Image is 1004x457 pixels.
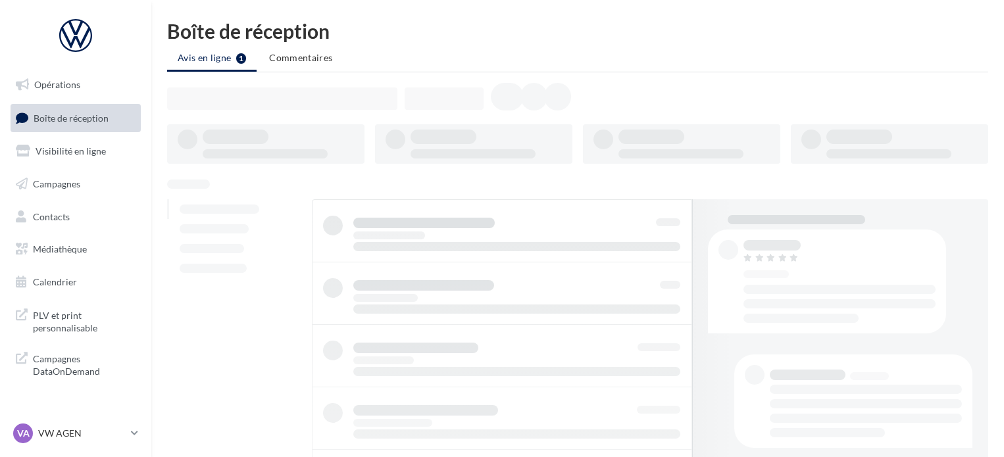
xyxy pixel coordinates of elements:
[8,268,143,296] a: Calendrier
[269,52,332,63] span: Commentaires
[8,71,143,99] a: Opérations
[33,210,70,222] span: Contacts
[8,104,143,132] a: Boîte de réception
[38,427,126,440] p: VW AGEN
[11,421,141,446] a: VA VW AGEN
[33,276,77,287] span: Calendrier
[167,21,988,41] div: Boîte de réception
[8,203,143,231] a: Contacts
[8,137,143,165] a: Visibilité en ligne
[33,243,87,254] span: Médiathèque
[8,170,143,198] a: Campagnes
[8,301,143,340] a: PLV et print personnalisable
[34,79,80,90] span: Opérations
[33,178,80,189] span: Campagnes
[8,345,143,383] a: Campagnes DataOnDemand
[33,350,136,378] span: Campagnes DataOnDemand
[8,235,143,263] a: Médiathèque
[34,112,109,123] span: Boîte de réception
[36,145,106,156] span: Visibilité en ligne
[17,427,30,440] span: VA
[33,306,136,335] span: PLV et print personnalisable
